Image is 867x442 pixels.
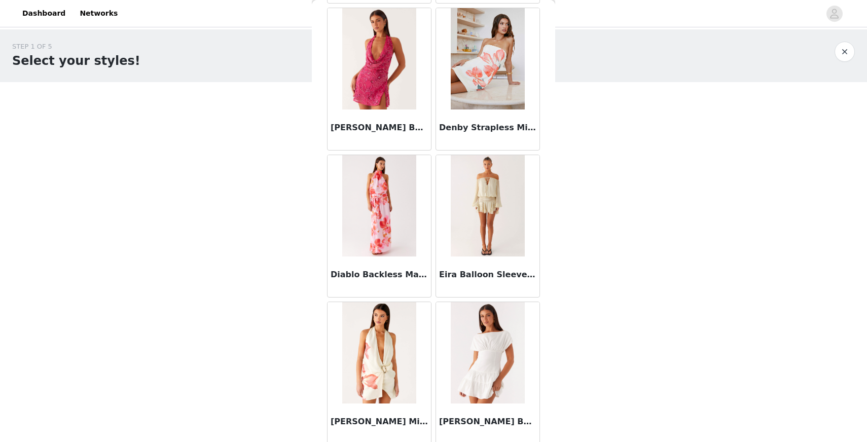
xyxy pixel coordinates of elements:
[12,42,140,52] div: STEP 1 OF 5
[439,416,536,428] h3: [PERSON_NAME] Boat Neck Mini Dress - Off White
[331,269,428,281] h3: Diablo Backless Maxi Dress - Blushing Blossom
[331,122,428,134] h3: [PERSON_NAME] Beaded Mini Dress - Fuchsia
[331,416,428,428] h3: [PERSON_NAME] Mini Dress - Siena Floral
[342,8,416,109] img: Cinzia Beaded Mini Dress - Fuchsia
[342,155,416,256] img: Diablo Backless Maxi Dress - Blushing Blossom
[16,2,71,25] a: Dashboard
[74,2,124,25] a: Networks
[439,269,536,281] h3: Eira Balloon Sleeve Mini Dress - Ivory
[439,122,536,134] h3: Denby Strapless Mini Dress - Siena Floral
[829,6,839,22] div: avatar
[12,52,140,70] h1: Select your styles!
[342,302,416,403] img: Eleanora Plunge Mini Dress - Siena Floral
[451,8,524,109] img: Denby Strapless Mini Dress - Siena Floral
[451,302,524,403] img: Ember Haze Boat Neck Mini Dress - Off White
[451,155,524,256] img: Eira Balloon Sleeve Mini Dress - Ivory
